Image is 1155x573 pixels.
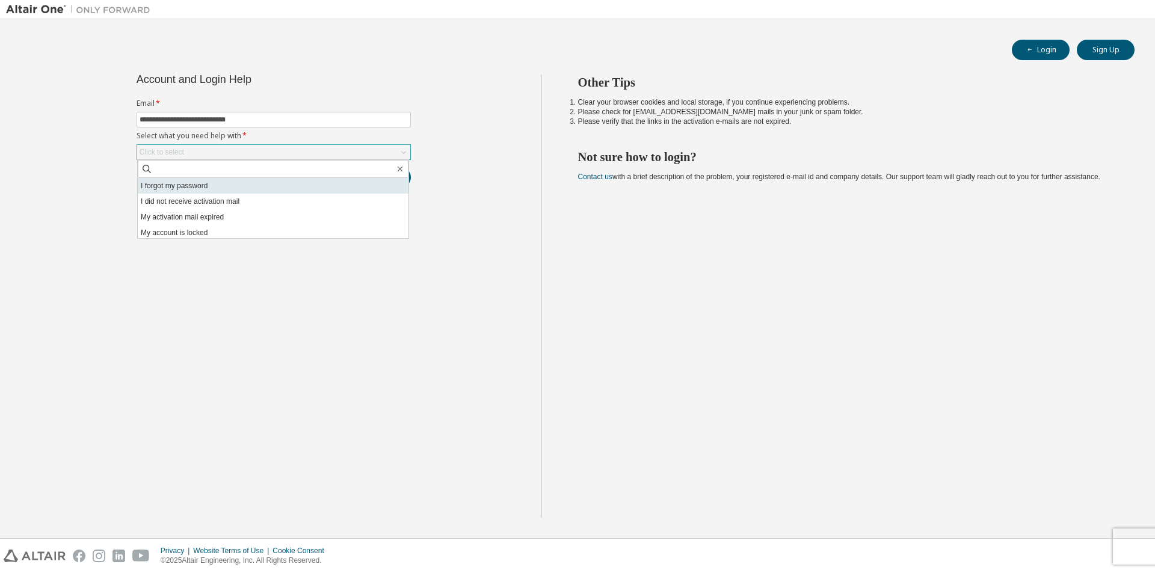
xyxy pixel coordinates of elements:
[137,145,410,159] div: Click to select
[132,550,150,562] img: youtube.svg
[6,4,156,16] img: Altair One
[161,546,193,556] div: Privacy
[161,556,331,566] p: © 2025 Altair Engineering, Inc. All Rights Reserved.
[73,550,85,562] img: facebook.svg
[140,147,184,157] div: Click to select
[137,131,411,141] label: Select what you need help with
[4,550,66,562] img: altair_logo.svg
[273,546,331,556] div: Cookie Consent
[1077,40,1135,60] button: Sign Up
[578,107,1113,117] li: Please check for [EMAIL_ADDRESS][DOMAIN_NAME] mails in your junk or spam folder.
[578,75,1113,90] h2: Other Tips
[578,173,1100,181] span: with a brief description of the problem, your registered e-mail id and company details. Our suppo...
[112,550,125,562] img: linkedin.svg
[578,149,1113,165] h2: Not sure how to login?
[1012,40,1070,60] button: Login
[578,173,612,181] a: Contact us
[193,546,273,556] div: Website Terms of Use
[138,178,408,194] li: I forgot my password
[137,75,356,84] div: Account and Login Help
[93,550,105,562] img: instagram.svg
[137,99,411,108] label: Email
[578,117,1113,126] li: Please verify that the links in the activation e-mails are not expired.
[578,97,1113,107] li: Clear your browser cookies and local storage, if you continue experiencing problems.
